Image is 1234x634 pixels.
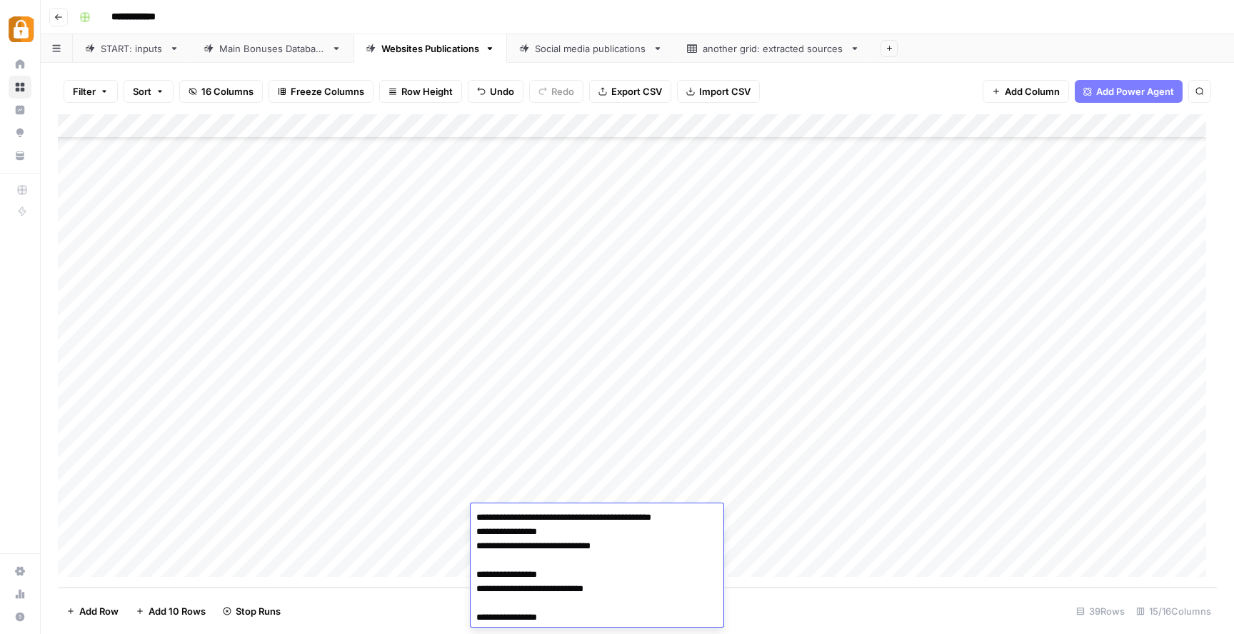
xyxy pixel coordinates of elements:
[677,80,760,103] button: Import CSV
[703,41,844,56] div: another grid: extracted sources
[1096,84,1174,99] span: Add Power Agent
[219,41,326,56] div: Main Bonuses Database
[201,84,254,99] span: 16 Columns
[73,34,191,63] a: START: inputs
[9,76,31,99] a: Browse
[699,84,751,99] span: Import CSV
[1075,80,1183,103] button: Add Power Agent
[214,600,289,623] button: Stop Runs
[529,80,583,103] button: Redo
[1005,84,1060,99] span: Add Column
[551,84,574,99] span: Redo
[9,144,31,167] a: Your Data
[9,560,31,583] a: Settings
[179,80,263,103] button: 16 Columns
[9,121,31,144] a: Opportunities
[401,84,453,99] span: Row Height
[535,41,647,56] div: Social media publications
[236,604,281,618] span: Stop Runs
[9,16,34,42] img: Adzz Logo
[127,600,214,623] button: Add 10 Rows
[9,583,31,605] a: Usage
[1070,600,1130,623] div: 39 Rows
[64,80,118,103] button: Filter
[381,41,479,56] div: Websites Publications
[490,84,514,99] span: Undo
[149,604,206,618] span: Add 10 Rows
[9,605,31,628] button: Help + Support
[983,80,1069,103] button: Add Column
[73,84,96,99] span: Filter
[101,41,164,56] div: START: inputs
[1130,600,1217,623] div: 15/16 Columns
[269,80,373,103] button: Freeze Columns
[79,604,119,618] span: Add Row
[291,84,364,99] span: Freeze Columns
[9,53,31,76] a: Home
[468,80,523,103] button: Undo
[133,84,151,99] span: Sort
[589,80,671,103] button: Export CSV
[9,11,31,47] button: Workspace: Adzz
[191,34,353,63] a: Main Bonuses Database
[124,80,174,103] button: Sort
[675,34,872,63] a: another grid: extracted sources
[353,34,507,63] a: Websites Publications
[611,84,662,99] span: Export CSV
[9,99,31,121] a: Insights
[507,34,675,63] a: Social media publications
[379,80,462,103] button: Row Height
[58,600,127,623] button: Add Row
